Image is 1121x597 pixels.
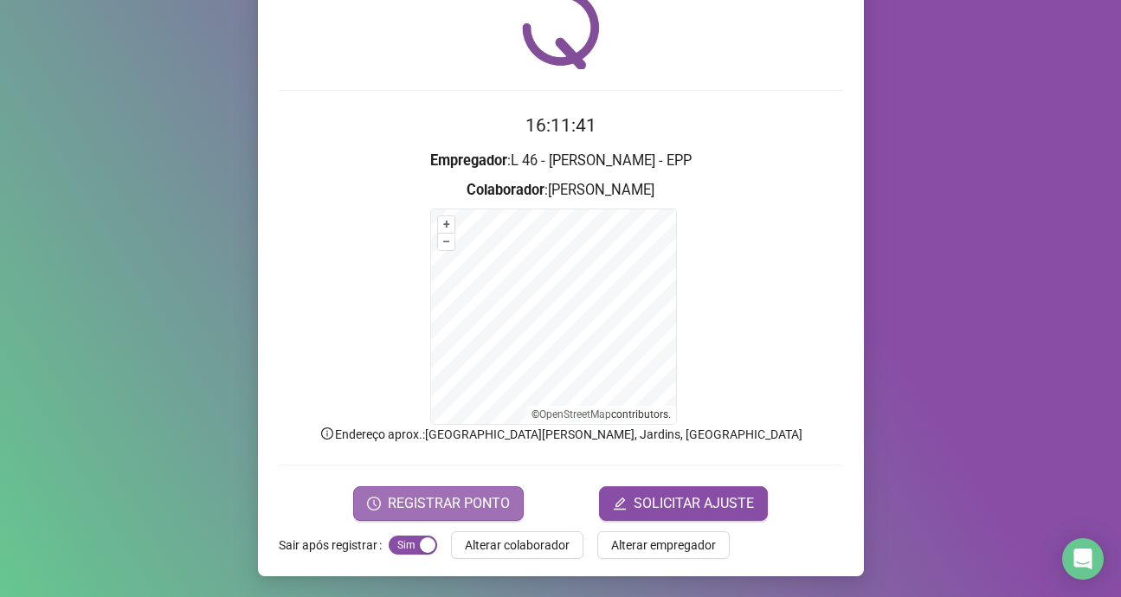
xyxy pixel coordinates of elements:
button: Alterar empregador [597,531,730,559]
span: info-circle [319,426,335,441]
h3: : L 46 - [PERSON_NAME] - EPP [279,150,843,172]
button: editSOLICITAR AJUSTE [599,486,768,521]
span: Alterar empregador [611,536,716,555]
button: REGISTRAR PONTO [353,486,524,521]
strong: Empregador [430,152,507,169]
time: 16:11:41 [525,115,596,136]
span: Alterar colaborador [465,536,570,555]
div: Open Intercom Messenger [1062,538,1104,580]
li: © contributors. [532,408,671,420]
button: + [438,216,454,233]
button: Alterar colaborador [451,531,583,559]
span: SOLICITAR AJUSTE [634,493,754,514]
span: edit [613,497,627,510]
a: OpenStreetMap [539,408,611,420]
button: – [438,234,454,250]
h3: : [PERSON_NAME] [279,179,843,202]
span: clock-circle [367,497,381,510]
label: Sair após registrar [279,531,389,559]
span: REGISTRAR PONTO [388,493,510,514]
strong: Colaborador [467,182,544,198]
p: Endereço aprox. : [GEOGRAPHIC_DATA][PERSON_NAME], Jardins, [GEOGRAPHIC_DATA] [279,425,843,444]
